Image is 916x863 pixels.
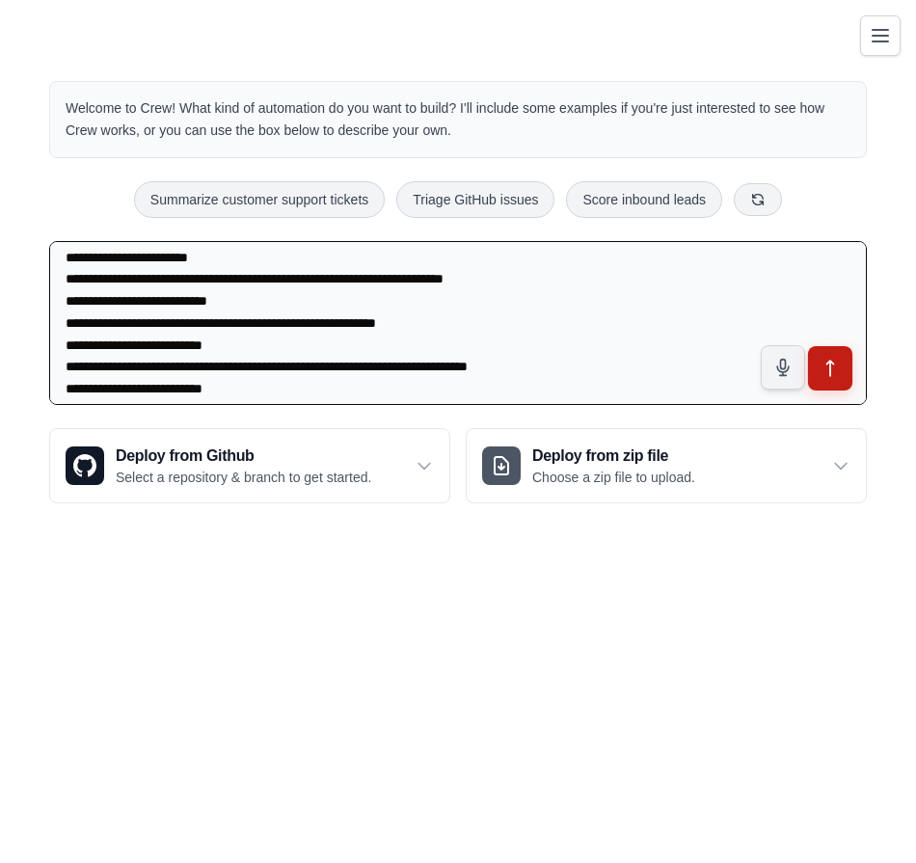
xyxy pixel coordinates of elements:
[566,181,722,218] button: Score inbound leads
[116,468,371,487] p: Select a repository & branch to get started.
[134,181,385,218] button: Summarize customer support tickets
[66,97,850,142] p: Welcome to Crew! What kind of automation do you want to build? I'll include some examples if you'...
[116,445,371,468] h3: Deploy from Github
[396,181,554,218] button: Triage GitHub issues
[820,770,916,863] iframe: Chat Widget
[860,15,901,56] button: Toggle navigation
[532,468,695,487] p: Choose a zip file to upload.
[532,445,695,468] h3: Deploy from zip file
